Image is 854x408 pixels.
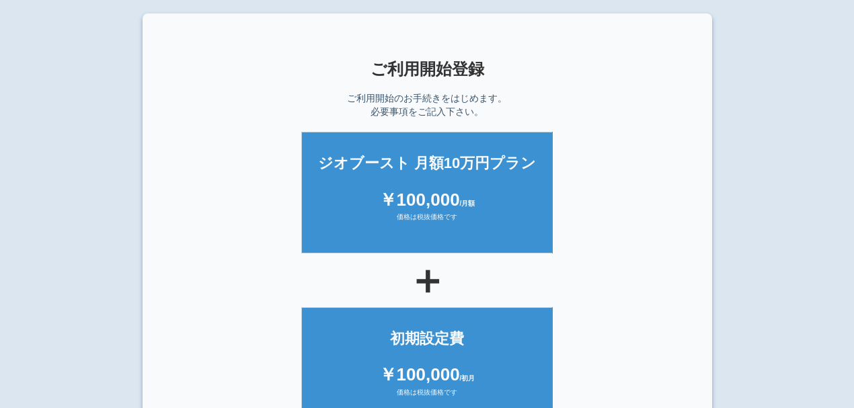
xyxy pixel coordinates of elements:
div: 初期設定費 [315,328,539,349]
span: /月額 [460,200,475,207]
div: 価格は税抜価格です [315,212,539,233]
div: ＋ [176,260,678,300]
div: ￥100,000 [315,362,539,387]
div: 価格は税抜価格です [315,388,539,408]
p: ご利用開始のお手続きをはじめます。 必要事項をご記入下さい。 [347,91,507,118]
div: ￥100,000 [315,188,539,212]
div: ジオブースト 月額10万円プラン [315,153,539,173]
span: /初月 [460,374,475,382]
h1: ご利用開始登録 [176,60,678,78]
